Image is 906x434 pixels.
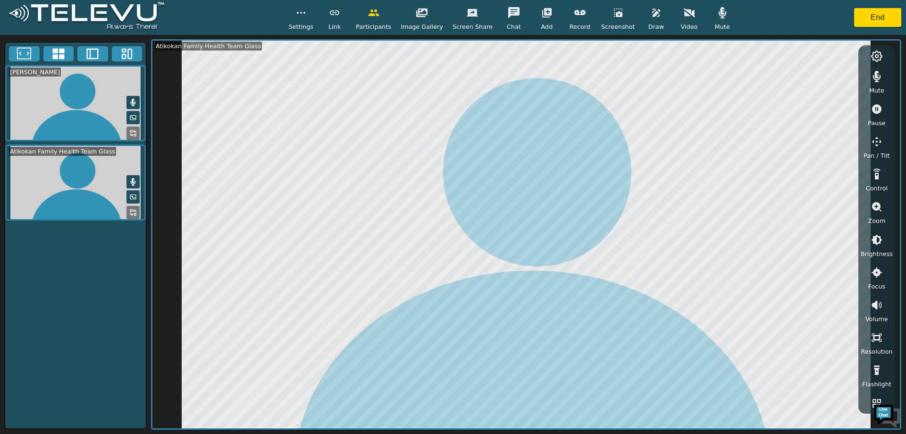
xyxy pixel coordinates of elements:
[356,22,391,31] span: Participants
[126,175,140,188] button: Mute
[861,249,893,258] span: Brightness
[601,22,635,31] span: Screenshot
[16,44,40,68] img: d_736959983_company_1615157101543_736959983
[868,119,886,128] span: Pause
[288,22,313,31] span: Settings
[43,46,74,61] button: 4x4
[864,151,889,160] span: Pan / Tilt
[9,147,116,156] div: Atikokan Family Health Team Glass
[126,96,140,109] button: Mute
[865,315,888,323] span: Volume
[9,68,61,77] div: [PERSON_NAME]
[570,22,590,31] span: Record
[77,46,108,61] button: Two Window Medium
[541,22,553,31] span: Add
[862,380,891,389] span: Flashlight
[155,5,177,27] div: Minimize live chat window
[868,282,886,291] span: Focus
[5,258,180,291] textarea: Type your message and hit 'Enter'
[126,127,140,140] button: Replace Feed
[55,119,130,214] span: We're online!
[873,401,901,429] img: Chat Widget
[854,8,901,27] button: End
[507,22,521,31] span: Chat
[648,22,664,31] span: Draw
[866,184,888,193] span: Control
[112,46,143,61] button: Three Window Medium
[868,216,885,225] span: Zoom
[328,22,341,31] span: Link
[681,22,698,31] span: Video
[401,22,443,31] span: Image Gallery
[49,50,159,62] div: Chat with us now
[126,111,140,124] button: Picture in Picture
[9,46,40,61] button: Fullscreen
[155,42,262,51] div: Atikokan Family Health Team Glass
[861,347,892,356] span: Resolution
[126,206,140,219] button: Replace Feed
[869,86,884,95] span: Mute
[453,22,493,31] span: Screen Share
[126,190,140,204] button: Picture in Picture
[714,22,730,31] span: Mute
